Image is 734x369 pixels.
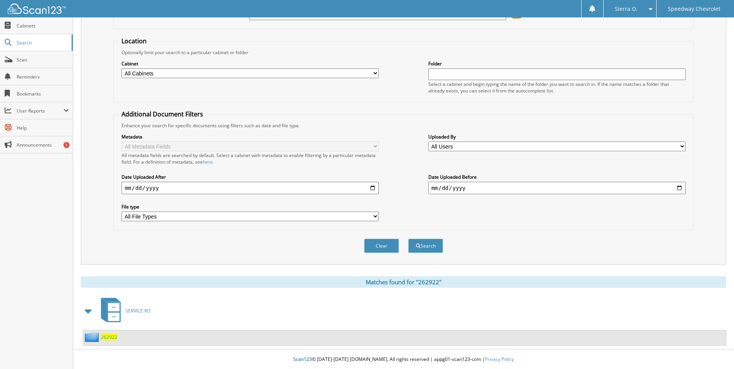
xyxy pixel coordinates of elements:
img: folder2.png [85,332,101,342]
div: Matches found for "262922" [81,276,726,288]
a: 262922 [101,334,117,340]
a: Privacy Policy [485,356,514,362]
span: Speedway Chevrolet [668,7,720,11]
a: here [203,159,213,165]
button: Search [408,239,443,253]
a: SERVICE RO [96,296,151,326]
label: Cabinet [121,60,379,67]
span: Bookmarks [17,91,69,97]
span: Sierra O. [615,7,638,11]
div: 1 [63,142,70,148]
label: Date Uploaded Before [428,174,686,180]
span: Search [17,39,68,46]
span: Cabinets [17,22,69,29]
button: Clear [364,239,399,253]
label: Metadata [121,133,379,140]
span: SERVICE RO [125,307,151,314]
span: Scan [17,56,69,63]
input: start [121,182,379,194]
label: File type [121,203,379,210]
div: All metadata fields are searched by default. Select a cabinet with metadata to enable filtering b... [121,152,379,165]
span: Scan123 [293,356,312,362]
legend: Location [118,37,151,45]
label: Folder [428,60,686,67]
input: end [428,182,686,194]
img: scan123-logo-white.svg [8,3,66,14]
span: Reminders [17,73,69,80]
span: Help [17,125,69,131]
span: Announcements [17,142,69,148]
div: © [DATE]-[DATE] [DOMAIN_NAME]. All rights reserved | appg01-scan123-com | [73,350,734,369]
div: Optionally limit your search to a particular cabinet or folder [118,49,689,56]
div: Select a cabinet and begin typing the name of the folder you want to search in. If the name match... [428,81,686,94]
label: Uploaded By [428,133,686,140]
label: Date Uploaded After [121,174,379,180]
div: Enhance your search for specific documents using filters such as date and file type. [118,122,689,129]
legend: Additional Document Filters [118,110,207,118]
span: User Reports [17,108,63,114]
